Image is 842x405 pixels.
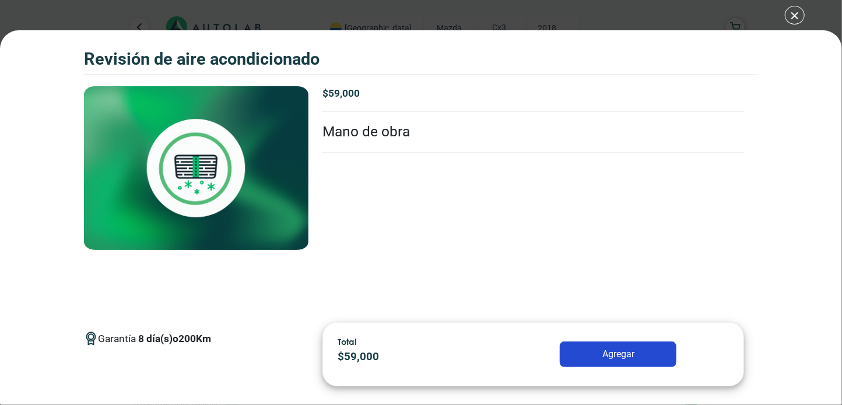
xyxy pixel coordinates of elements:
[84,49,320,69] h3: Revisión de Aire Acondicionado
[338,348,490,365] p: $ 59,000
[338,336,356,347] span: Total
[560,341,676,367] button: Agregar
[138,332,211,347] p: 8 día(s) o 200 Km
[322,112,743,153] li: Mano de obra
[322,86,743,101] p: $ 59,000
[98,332,211,356] span: Garantía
